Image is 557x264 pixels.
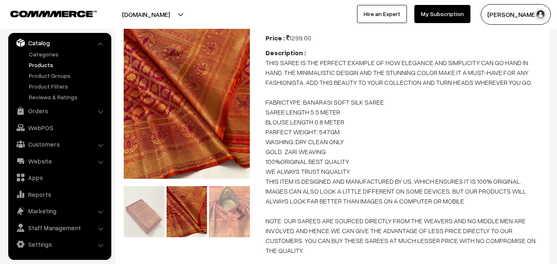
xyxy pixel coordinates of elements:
[10,170,108,185] a: Apps
[128,92,144,108] a: Previous
[27,71,108,80] a: Product Groups
[357,5,407,23] a: Hire an Expert
[481,4,551,25] button: [PERSON_NAME]
[124,186,165,237] img: 17398550213168banarasi-soft-saree-va5635-feb.jpeg
[10,137,108,152] a: Customers
[414,5,470,23] a: My Subscription
[10,120,108,135] a: WebPOS
[229,92,246,108] a: Next
[266,34,285,42] b: Price :
[93,4,199,25] button: [DOMAIN_NAME]
[209,186,250,237] img: 17398550211238banarasi-soft-saree-va5635-feb-2.jpeg
[266,33,544,43] div: 1299.00
[10,154,108,168] a: Website
[250,21,376,179] img: 17398550211238banarasi-soft-saree-va5635-feb-2.jpeg
[10,8,82,18] a: COMMMERCE
[27,50,108,58] a: Categories
[10,237,108,252] a: Settings
[10,103,108,118] a: Orders
[266,49,306,57] b: Description :
[124,21,250,179] img: 17398550212159banarasi-soft-saree-va5635-feb-1.jpeg
[10,35,108,50] a: Catalog
[10,11,97,17] img: COMMMERCE
[27,61,108,69] a: Products
[27,82,108,91] a: Product Filters
[27,93,108,101] a: Reviews & Ratings
[534,8,547,21] img: user
[10,187,108,202] a: Reports
[10,203,108,218] a: Marketing
[10,220,108,235] a: Staff Management
[167,186,207,237] img: 17398550212159banarasi-soft-saree-va5635-feb-1.jpeg
[229,203,246,220] a: Next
